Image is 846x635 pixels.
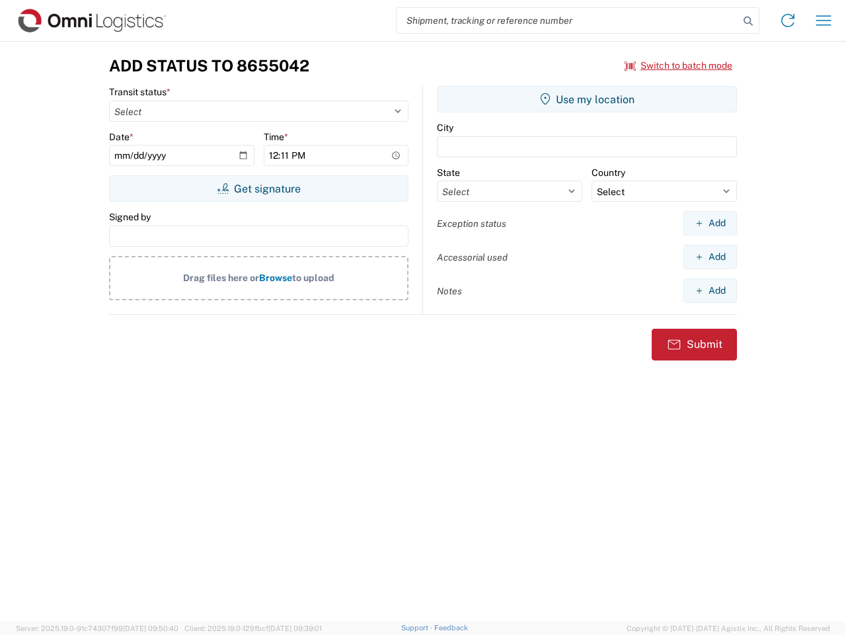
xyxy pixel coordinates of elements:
[437,122,453,134] label: City
[259,273,292,283] span: Browse
[683,245,737,269] button: Add
[592,167,625,179] label: Country
[123,624,178,632] span: [DATE] 09:50:40
[434,624,468,632] a: Feedback
[627,622,830,634] span: Copyright © [DATE]-[DATE] Agistix Inc., All Rights Reserved
[292,273,334,283] span: to upload
[437,167,460,179] label: State
[109,86,171,98] label: Transit status
[683,211,737,235] button: Add
[437,285,462,297] label: Notes
[652,329,737,360] button: Submit
[109,175,408,202] button: Get signature
[109,131,134,143] label: Date
[683,278,737,303] button: Add
[401,624,434,632] a: Support
[16,624,178,632] span: Server: 2025.19.0-91c74307f99
[397,8,739,33] input: Shipment, tracking or reference number
[183,273,259,283] span: Drag files here or
[625,55,732,77] button: Switch to batch mode
[437,251,508,263] label: Accessorial used
[264,131,288,143] label: Time
[109,211,151,223] label: Signed by
[437,218,506,230] label: Exception status
[184,624,322,632] span: Client: 2025.19.0-129fbcf
[437,86,737,112] button: Use my location
[109,56,309,75] h3: Add Status to 8655042
[268,624,322,632] span: [DATE] 09:39:01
